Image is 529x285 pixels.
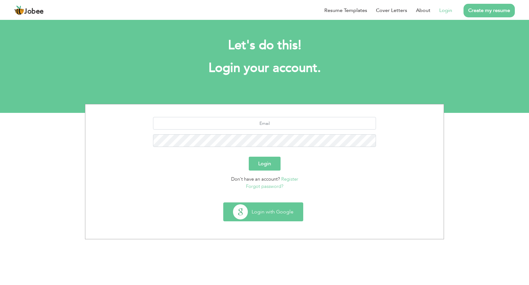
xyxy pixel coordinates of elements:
button: Login [249,157,281,171]
img: jobee.io [14,5,24,15]
a: Create my resume [464,4,515,17]
span: Don't have an account? [231,176,280,182]
a: Forgot password? [246,183,283,189]
input: Email [153,117,376,130]
span: Jobee [24,8,44,15]
a: Cover Letters [376,7,407,14]
a: Jobee [14,5,44,15]
h2: Let's do this! [94,37,435,54]
a: Login [439,7,452,14]
a: Register [281,176,298,182]
h1: Login your account. [94,60,435,76]
a: Resume Templates [324,7,367,14]
button: Login with Google [224,203,303,221]
a: About [416,7,430,14]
